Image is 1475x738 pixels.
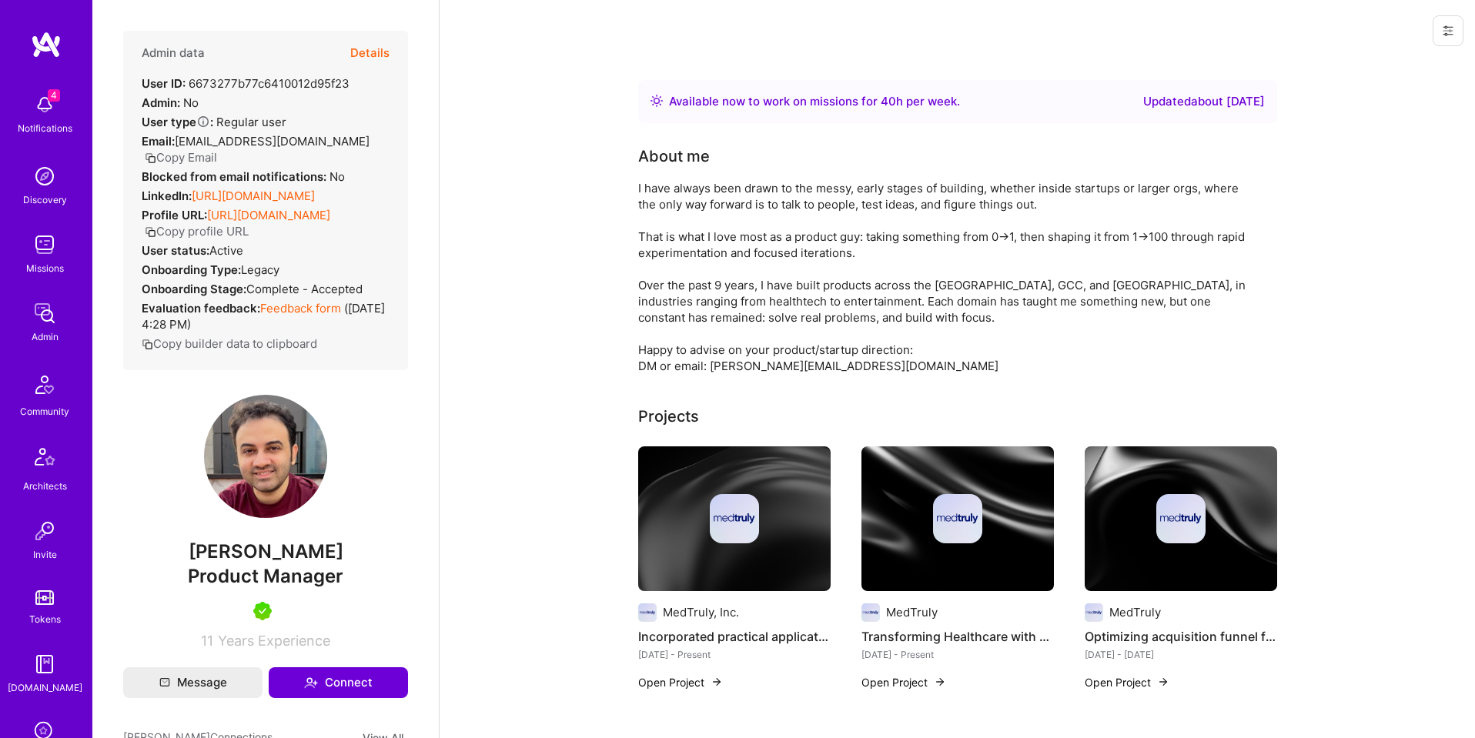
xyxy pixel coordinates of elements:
[142,169,329,184] strong: Blocked from email notifications:
[260,301,341,316] a: Feedback form
[159,677,170,688] i: icon Mail
[142,243,209,258] strong: User status:
[23,478,67,494] div: Architects
[1109,604,1161,620] div: MedTruly
[123,540,408,563] span: [PERSON_NAME]
[142,301,260,316] strong: Evaluation feedback:
[142,114,286,130] div: Regular user
[142,95,199,111] div: No
[142,76,186,91] strong: User ID:
[861,626,1054,646] h4: Transforming Healthcare with a Remote Care Focused EHR System
[638,646,831,663] div: [DATE] - Present
[196,115,210,129] i: Help
[23,192,67,208] div: Discovery
[861,603,880,622] img: Company logo
[142,339,153,350] i: icon Copy
[26,441,63,478] img: Architects
[209,243,243,258] span: Active
[638,626,831,646] h4: Incorporated practical applications of AI and ML in various settings
[638,145,710,168] div: About me
[246,282,363,296] span: Complete - Accepted
[881,94,896,109] span: 40
[886,604,938,620] div: MedTruly
[175,134,370,149] span: [EMAIL_ADDRESS][DOMAIN_NAME]
[8,680,82,696] div: [DOMAIN_NAME]
[142,282,246,296] strong: Onboarding Stage:
[29,611,61,627] div: Tokens
[1085,446,1277,591] img: cover
[145,223,249,239] button: Copy profile URL
[142,300,390,332] div: ( [DATE] 4:28 PM )
[350,31,390,75] button: Details
[201,633,213,649] span: 11
[638,603,657,622] img: Company logo
[29,298,60,329] img: admin teamwork
[142,189,192,203] strong: LinkedIn:
[145,152,156,164] i: icon Copy
[142,262,241,277] strong: Onboarding Type:
[26,366,63,403] img: Community
[35,590,54,605] img: tokens
[142,115,213,129] strong: User type :
[31,31,62,58] img: logo
[142,134,175,149] strong: Email:
[711,676,723,688] img: arrow-right
[218,633,330,649] span: Years Experience
[241,262,279,277] span: legacy
[29,516,60,546] img: Invite
[1085,626,1277,646] h4: Optimizing acquisition funnel for healthcare startup
[18,120,72,136] div: Notifications
[32,329,59,345] div: Admin
[1157,676,1169,688] img: arrow-right
[29,161,60,192] img: discovery
[142,208,207,222] strong: Profile URL:
[710,494,759,543] img: Company logo
[145,226,156,238] i: icon Copy
[145,149,217,165] button: Copy Email
[207,208,330,222] a: [URL][DOMAIN_NAME]
[123,667,263,698] button: Message
[204,395,327,518] img: User Avatar
[48,89,60,102] span: 4
[861,446,1054,591] img: cover
[663,604,739,620] div: MedTruly, Inc.
[188,565,343,587] span: Product Manager
[29,229,60,260] img: teamwork
[651,95,663,107] img: Availability
[26,260,64,276] div: Missions
[933,494,982,543] img: Company logo
[142,336,317,352] button: Copy builder data to clipboard
[1085,646,1277,663] div: [DATE] - [DATE]
[638,674,723,690] button: Open Project
[1085,603,1103,622] img: Company logo
[142,169,345,185] div: No
[33,546,57,563] div: Invite
[20,403,69,419] div: Community
[29,89,60,120] img: bell
[1143,92,1265,111] div: Updated about [DATE]
[934,676,946,688] img: arrow-right
[1085,674,1169,690] button: Open Project
[304,676,318,690] i: icon Connect
[29,649,60,680] img: guide book
[269,667,408,698] button: Connect
[638,405,699,428] div: Projects
[638,180,1254,374] div: I have always been drawn to the messy, early stages of building, whether inside startups or large...
[253,602,272,620] img: A.Teamer in Residence
[861,646,1054,663] div: [DATE] - Present
[142,75,350,92] div: 6673277b77c6410012d95f23
[1156,494,1206,543] img: Company logo
[861,674,946,690] button: Open Project
[142,95,180,110] strong: Admin:
[669,92,960,111] div: Available now to work on missions for h per week .
[192,189,315,203] a: [URL][DOMAIN_NAME]
[142,46,205,60] h4: Admin data
[638,446,831,591] img: cover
